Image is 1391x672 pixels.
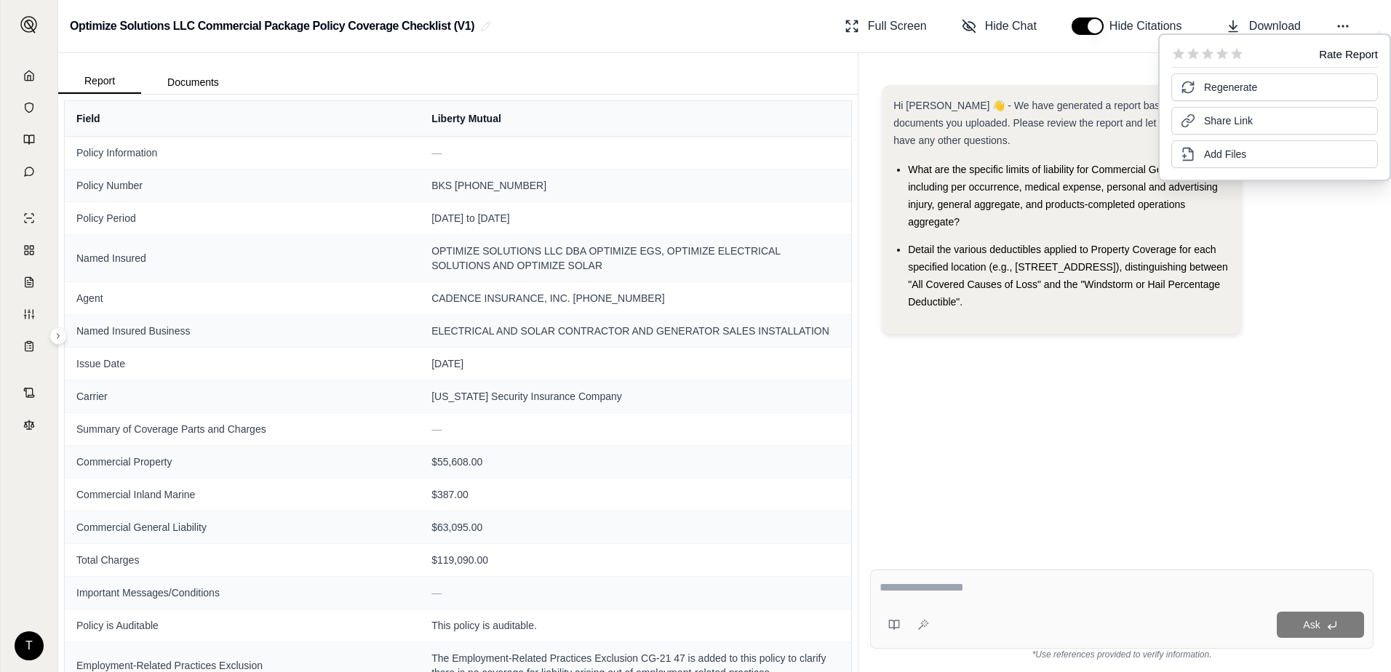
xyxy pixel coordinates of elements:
span: [DATE] [431,356,840,371]
a: Chat [9,157,49,186]
span: Named Insured [76,251,408,265]
button: Expand sidebar [49,327,67,345]
span: Total Charges [76,553,408,567]
span: Policy Period [76,211,408,225]
a: Policy Comparisons [9,236,49,265]
span: Ask [1303,619,1320,631]
span: Agent [76,291,408,305]
a: Home [9,61,49,90]
span: Regenerate [1204,80,1257,95]
span: — [431,587,442,599]
th: Field [65,101,420,136]
a: Prompt Library [9,125,49,154]
a: Claim Coverage [9,268,49,297]
button: Download [1220,12,1307,41]
span: [US_STATE] Security Insurance Company [431,389,840,404]
a: Legal Search Engine [9,410,49,439]
span: Commercial General Liability [76,520,408,535]
span: Hide Citations [1109,17,1191,35]
th: Liberty Mutual [420,101,851,136]
span: — [431,147,442,159]
button: Ask [1277,612,1364,638]
span: This policy is auditable. [431,618,840,633]
span: $55,608.00 [431,455,840,469]
span: Full Screen [868,17,927,35]
span: Add Files [1204,147,1246,161]
span: Important Messages/Conditions [76,585,408,600]
a: Documents Vault [9,93,49,122]
a: Single Policy [9,204,49,233]
span: Download [1249,17,1301,35]
span: Policy Information [76,145,408,160]
img: Expand sidebar [20,16,38,33]
span: Policy is Auditable [76,618,408,633]
span: Commercial Inland Marine [76,487,408,502]
button: Regenerate [1171,73,1378,101]
button: Hide Chat [956,12,1043,41]
span: Hide Chat [985,17,1037,35]
a: Contract Analysis [9,378,49,407]
div: T [15,631,44,660]
div: Rate Report [1319,49,1378,60]
span: Commercial Property [76,455,408,469]
span: Hi [PERSON_NAME] 👋 - We have generated a report based on the documents you uploaded. Please revie... [893,100,1224,146]
span: Detail the various deductibles applied to Property Coverage for each specified location (e.g., [S... [908,244,1228,308]
span: OPTIMIZE SOLUTIONS LLC DBA OPTIMIZE EGS, OPTIMIZE ELECTRICAL SOLUTIONS AND OPTIMIZE SOLAR [431,244,840,273]
a: Coverage Table [9,332,49,361]
span: Carrier [76,389,408,404]
span: $119,090.00 [431,553,840,567]
div: *Use references provided to verify information. [870,649,1374,660]
span: CADENCE INSURANCE, INC. [PHONE_NUMBER] [431,291,840,305]
span: [DATE] to [DATE] [431,211,840,225]
button: Expand sidebar [15,10,44,39]
span: $387.00 [431,487,840,502]
span: Named Insured Business [76,324,408,338]
button: Report [58,69,141,94]
button: Add Files [1171,140,1378,168]
h2: Optimize Solutions LLC Commercial Package Policy Coverage Checklist (V1) [70,13,474,39]
a: Custom Report [9,300,49,329]
span: $63,095.00 [431,520,840,535]
button: Full Screen [839,12,933,41]
span: What are the specific limits of liability for Commercial General Liability, including per occurre... [908,164,1224,228]
button: Share Link [1171,107,1378,135]
span: Issue Date [76,356,408,371]
span: BKS [PHONE_NUMBER] [431,178,840,193]
span: Share Link [1204,113,1253,128]
span: ELECTRICAL AND SOLAR CONTRACTOR AND GENERATOR SALES INSTALLATION [431,324,840,338]
span: Policy Number [76,178,408,193]
button: Documents [141,71,245,94]
span: — [431,423,442,435]
span: Summary of Coverage Parts and Charges [76,422,408,436]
